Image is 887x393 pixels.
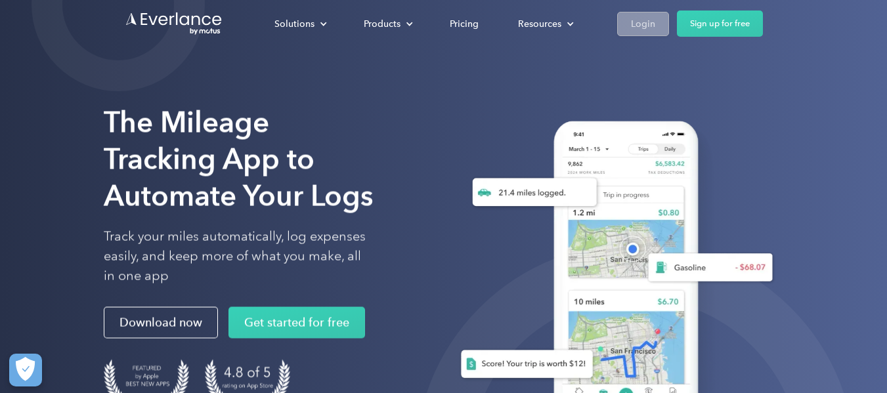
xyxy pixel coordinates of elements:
div: Solutions [261,12,337,35]
div: Resources [518,16,561,32]
div: Login [631,16,655,32]
p: Track your miles automatically, log expenses easily, and keep more of what you make, all in one app [104,227,366,286]
a: Get started for free [228,307,365,339]
a: Go to homepage [125,11,223,36]
div: Resources [505,12,584,35]
div: Solutions [274,16,314,32]
a: Download now [104,307,218,339]
a: Login [617,12,669,36]
div: Products [364,16,400,32]
button: Cookies Settings [9,354,42,386]
a: Pricing [437,12,492,35]
strong: The Mileage Tracking App to Automate Your Logs [104,105,374,213]
div: Products [351,12,423,35]
div: Pricing [450,16,479,32]
a: Sign up for free [677,10,763,37]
